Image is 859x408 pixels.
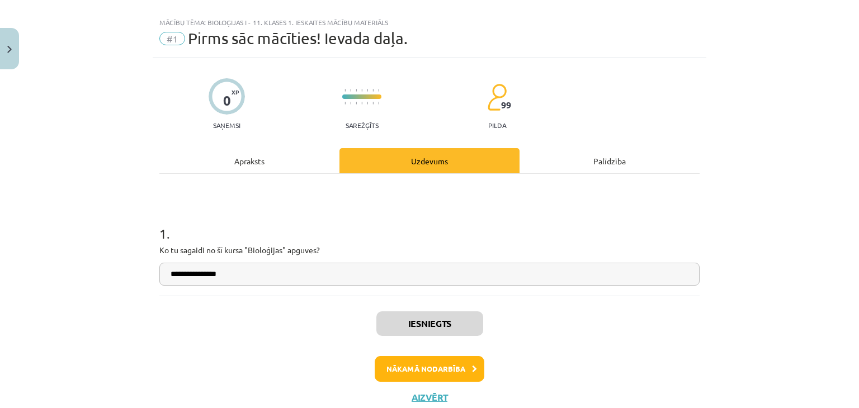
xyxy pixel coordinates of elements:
[372,102,374,105] img: icon-short-line-57e1e144782c952c97e751825c79c345078a6d821885a25fce030b3d8c18986b.svg
[7,46,12,53] img: icon-close-lesson-0947bae3869378f0d4975bcd49f059093ad1ed9edebbc8119c70593378902aed.svg
[367,102,368,105] img: icon-short-line-57e1e144782c952c97e751825c79c345078a6d821885a25fce030b3d8c18986b.svg
[346,121,379,129] p: Sarežģīts
[501,100,511,110] span: 99
[232,89,239,95] span: XP
[159,18,700,26] div: Mācību tēma: Bioloģijas i - 11. klases 1. ieskaites mācību materiāls
[408,392,451,403] button: Aizvērt
[344,102,346,105] img: icon-short-line-57e1e144782c952c97e751825c79c345078a6d821885a25fce030b3d8c18986b.svg
[356,89,357,92] img: icon-short-line-57e1e144782c952c97e751825c79c345078a6d821885a25fce030b3d8c18986b.svg
[376,311,483,336] button: Iesniegts
[339,148,520,173] div: Uzdevums
[375,356,484,382] button: Nākamā nodarbība
[350,89,351,92] img: icon-short-line-57e1e144782c952c97e751825c79c345078a6d821885a25fce030b3d8c18986b.svg
[361,89,362,92] img: icon-short-line-57e1e144782c952c97e751825c79c345078a6d821885a25fce030b3d8c18986b.svg
[344,89,346,92] img: icon-short-line-57e1e144782c952c97e751825c79c345078a6d821885a25fce030b3d8c18986b.svg
[488,121,506,129] p: pilda
[487,83,507,111] img: students-c634bb4e5e11cddfef0936a35e636f08e4e9abd3cc4e673bd6f9a4125e45ecb1.svg
[223,93,231,108] div: 0
[159,32,185,45] span: #1
[188,29,408,48] span: Pirms sāc mācīties! Ievada daļa.
[159,148,339,173] div: Apraksts
[209,121,245,129] p: Saņemsi
[159,206,700,241] h1: 1 .
[378,89,379,92] img: icon-short-line-57e1e144782c952c97e751825c79c345078a6d821885a25fce030b3d8c18986b.svg
[159,244,700,256] p: Ko tu sagaidi no šī kursa "Bioloģijas" apguves?
[378,102,379,105] img: icon-short-line-57e1e144782c952c97e751825c79c345078a6d821885a25fce030b3d8c18986b.svg
[367,89,368,92] img: icon-short-line-57e1e144782c952c97e751825c79c345078a6d821885a25fce030b3d8c18986b.svg
[356,102,357,105] img: icon-short-line-57e1e144782c952c97e751825c79c345078a6d821885a25fce030b3d8c18986b.svg
[520,148,700,173] div: Palīdzība
[372,89,374,92] img: icon-short-line-57e1e144782c952c97e751825c79c345078a6d821885a25fce030b3d8c18986b.svg
[361,102,362,105] img: icon-short-line-57e1e144782c952c97e751825c79c345078a6d821885a25fce030b3d8c18986b.svg
[350,102,351,105] img: icon-short-line-57e1e144782c952c97e751825c79c345078a6d821885a25fce030b3d8c18986b.svg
